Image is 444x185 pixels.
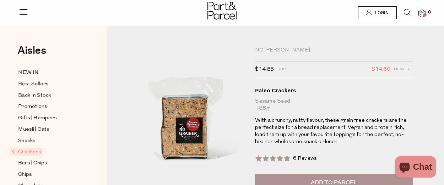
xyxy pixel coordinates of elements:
[18,170,32,179] span: Chips
[255,98,413,112] div: Sesame Seed 185g
[18,170,83,179] a: Chips
[18,80,83,88] a: Best Sellers
[426,9,433,16] span: 0
[18,103,47,111] span: Promotions
[18,45,46,63] a: Aisles
[18,159,83,168] a: Bars | Chips
[18,125,49,134] span: Muesli | Oats
[293,156,317,161] span: 6 Reviews
[18,91,83,100] a: Back In Stock
[18,68,83,77] a: NEW IN
[255,87,413,94] div: Paleo Crackers
[255,47,413,54] div: No [PERSON_NAME]
[418,10,426,17] a: 0
[18,91,51,100] span: Back In Stock
[372,65,390,74] span: $14.60
[358,6,397,19] a: Login
[18,125,83,134] a: Muesli | Oats
[207,2,237,20] img: Part&Parcel
[18,43,46,58] span: Aisles
[10,148,43,156] span: Crackers
[128,47,244,184] img: Paleo Crackers
[18,69,39,77] span: NEW IN
[18,136,83,145] a: Snacks
[18,114,83,123] a: Gifts | Hampers
[18,114,57,123] span: Gifts | Hampers
[394,65,413,74] span: Members
[18,159,47,168] span: Bars | Chips
[18,80,49,88] span: Best Sellers
[12,148,83,156] a: Crackers
[393,156,438,179] inbox-online-store-chat: Shopify online store chat
[255,65,274,74] span: $14.85
[373,10,389,16] span: Login
[18,137,36,145] span: Snacks
[18,102,83,111] a: Promotions
[255,117,413,146] p: With a crunchy, nutty flavour, these grain free crackers are the perfect size for a bread replace...
[277,65,286,74] span: RRP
